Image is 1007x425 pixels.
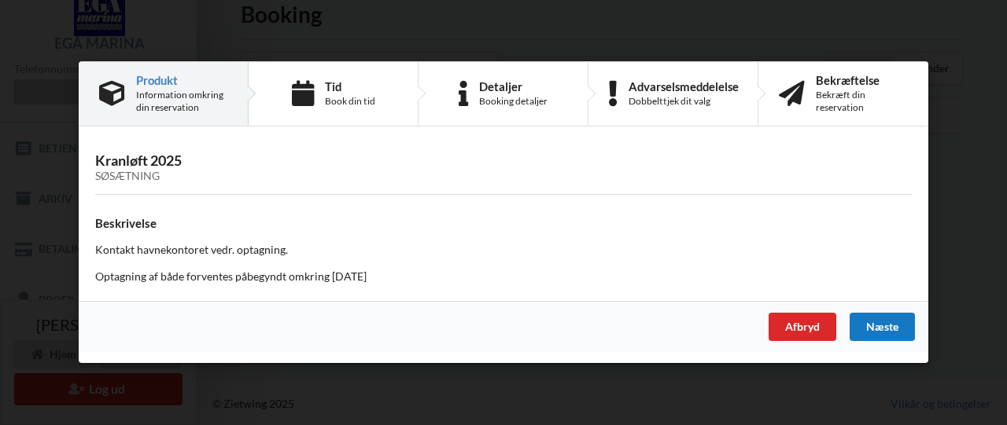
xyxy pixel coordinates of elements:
div: Detaljer [479,80,548,93]
div: Næste [850,313,915,342]
div: Produkt [136,74,227,86]
div: Book din tid [325,95,375,108]
div: Dobbelttjek dit valg [629,95,739,108]
div: Bekræft din reservation [816,89,908,114]
p: Optagning af både forventes påbegyndt omkring [DATE] [95,269,912,285]
div: Søsætning [95,170,912,184]
div: Bekræftelse [816,74,908,86]
div: Information omkring din reservation [136,89,227,114]
p: Kontakt havnekontoret vedr. optagning. [95,243,912,258]
div: Booking detaljer [479,95,548,108]
h3: Kranløft 2025 [95,152,912,184]
h4: Beskrivelse [95,216,912,231]
div: Afbryd [769,313,836,342]
div: Advarselsmeddelelse [629,80,739,93]
div: Tid [325,80,375,93]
